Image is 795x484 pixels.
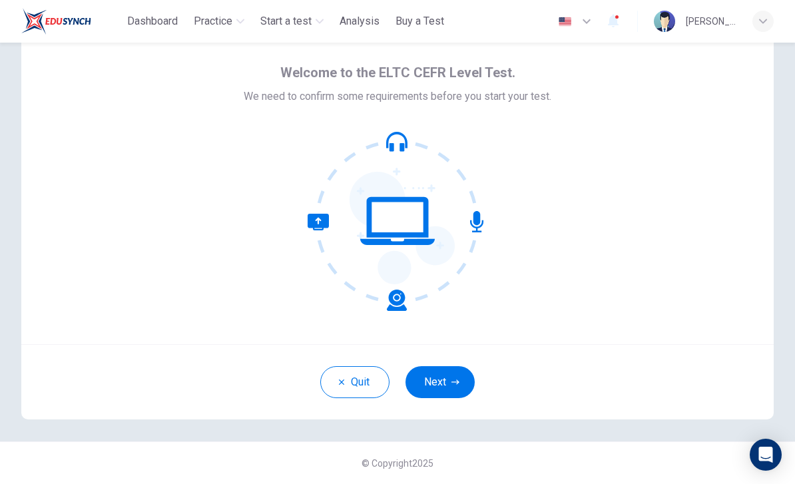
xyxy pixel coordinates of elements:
[255,9,329,33] button: Start a test
[405,366,475,398] button: Next
[334,9,385,33] button: Analysis
[280,62,515,83] span: Welcome to the ELTC CEFR Level Test.
[390,9,449,33] button: Buy a Test
[244,89,551,105] span: We need to confirm some requirements before you start your test.
[686,13,736,29] div: [PERSON_NAME]
[340,13,380,29] span: Analysis
[194,13,232,29] span: Practice
[188,9,250,33] button: Practice
[122,9,183,33] button: Dashboard
[362,458,433,469] span: © Copyright 2025
[320,366,390,398] button: Quit
[557,17,573,27] img: en
[654,11,675,32] img: Profile picture
[396,13,444,29] span: Buy a Test
[21,8,122,35] a: ELTC logo
[260,13,312,29] span: Start a test
[750,439,782,471] div: Open Intercom Messenger
[127,13,178,29] span: Dashboard
[21,8,91,35] img: ELTC logo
